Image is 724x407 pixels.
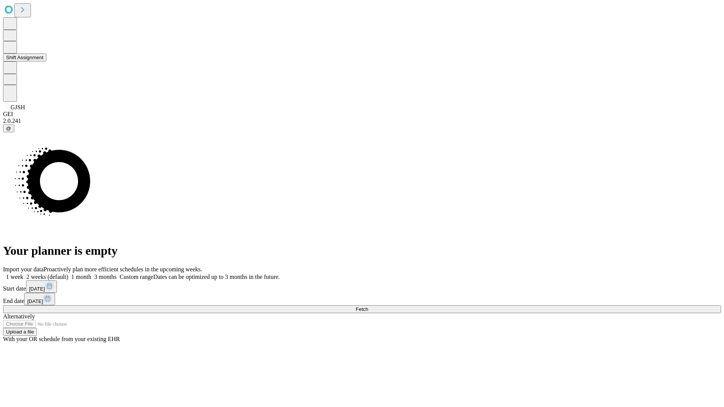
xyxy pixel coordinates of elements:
[3,313,35,320] span: Alternatively
[3,266,44,272] span: Import your data
[3,111,721,118] div: GEI
[3,328,37,336] button: Upload a file
[6,125,11,131] span: @
[3,305,721,313] button: Fetch
[153,274,280,280] span: Dates can be optimized up to 3 months in the future.
[3,124,14,132] button: @
[3,293,721,305] div: End date
[3,280,721,293] div: Start date
[11,104,25,110] span: GJSH
[27,298,43,304] span: [DATE]
[3,244,721,258] h1: Your planner is empty
[3,336,120,342] span: With your OR schedule from your existing EHR
[3,54,46,61] button: Shift Assignment
[29,286,45,292] span: [DATE]
[71,274,91,280] span: 1 month
[44,266,202,272] span: Proactively plan more efficient schedules in the upcoming weeks.
[24,293,55,305] button: [DATE]
[26,280,57,293] button: [DATE]
[94,274,117,280] span: 3 months
[120,274,153,280] span: Custom range
[26,274,68,280] span: 2 weeks (default)
[356,306,368,312] span: Fetch
[6,274,23,280] span: 1 week
[3,118,721,124] div: 2.0.241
